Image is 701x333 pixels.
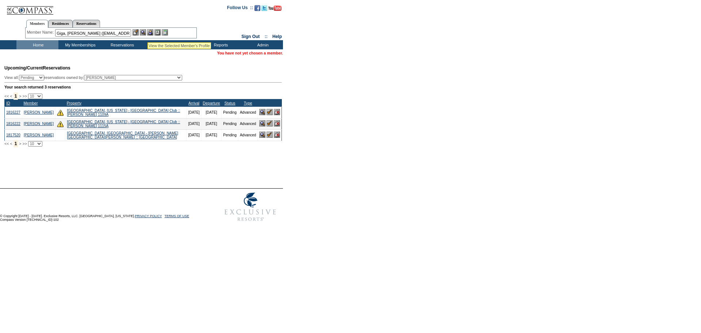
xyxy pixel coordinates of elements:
[201,107,221,118] td: [DATE]
[274,132,280,138] img: Cancel Reservation
[188,101,199,105] a: Arrival
[274,120,280,126] img: Cancel Reservation
[6,122,20,126] a: 1816222
[14,140,18,147] span: 1
[58,40,100,49] td: My Memberships
[73,20,100,27] a: Reservations
[203,101,220,105] a: Departure
[254,5,260,11] img: Become our fan on Facebook
[26,20,49,28] a: Members
[16,40,58,49] td: Home
[259,120,265,126] img: View Reservation
[24,110,54,114] a: [PERSON_NAME]
[140,29,146,35] img: View
[6,110,20,114] a: 1816227
[274,109,280,115] img: Cancel Reservation
[67,120,180,128] a: [GEOGRAPHIC_DATA], [US_STATE] - [GEOGRAPHIC_DATA] Club :: [PERSON_NAME] 1115A
[4,65,43,71] span: Upcoming/Current
[6,133,20,137] a: 1817520
[154,29,161,35] img: Reservations
[67,101,81,105] a: Property
[48,20,73,27] a: Residences
[265,34,268,39] span: ::
[267,132,273,138] img: Confirm Reservation
[238,129,257,141] td: Advanced
[224,101,235,105] a: Status
[4,85,282,89] div: Your search returned 3 reservations
[22,141,27,146] span: >>
[24,122,54,126] a: [PERSON_NAME]
[19,141,21,146] span: >
[67,131,178,139] a: [GEOGRAPHIC_DATA], [GEOGRAPHIC_DATA] - [PERSON_NAME][GEOGRAPHIC_DATA][PERSON_NAME] :: [GEOGRAPHIC...
[201,129,221,141] td: [DATE]
[57,109,64,116] img: There are insufficient days and/or tokens to cover this reservation
[67,109,180,117] a: [GEOGRAPHIC_DATA], [US_STATE] - [GEOGRAPHIC_DATA] Club :: [PERSON_NAME] 1109A
[162,29,168,35] img: b_calculator.gif
[10,141,12,146] span: <
[222,107,238,118] td: Pending
[10,94,12,98] span: <
[142,40,199,49] td: Vacation Collection
[4,141,9,146] span: <<
[254,7,260,12] a: Become our fan on Facebook
[4,75,185,80] div: View all: reservations owned by:
[22,94,27,98] span: >>
[4,65,70,71] span: Reservations
[199,40,241,49] td: Reports
[27,29,55,35] div: Member Name:
[238,118,257,129] td: Advanced
[222,118,238,129] td: Pending
[14,92,18,100] span: 1
[267,120,273,126] img: Confirm Reservation
[147,29,153,35] img: Impersonate
[187,129,201,141] td: [DATE]
[259,132,265,138] img: View Reservation
[267,109,273,115] img: Confirm Reservation
[201,118,221,129] td: [DATE]
[57,121,64,127] img: There are insufficient days and/or tokens to cover this reservation
[149,43,210,48] div: View the Selected Member's Profile
[222,129,238,141] td: Pending
[261,7,267,12] a: Follow us on Twitter
[23,101,38,105] a: Member
[268,5,281,11] img: Subscribe to our YouTube Channel
[100,40,142,49] td: Reservations
[241,34,260,39] a: Sign Out
[261,5,267,11] img: Follow us on Twitter
[6,101,10,105] a: ID
[217,51,283,55] span: You have not yet chosen a member.
[4,94,9,98] span: <<
[268,7,281,12] a: Subscribe to our YouTube Channel
[241,40,283,49] td: Admin
[259,109,265,115] img: View Reservation
[133,29,139,35] img: b_edit.gif
[187,107,201,118] td: [DATE]
[187,118,201,129] td: [DATE]
[218,189,283,225] img: Exclusive Resorts
[135,214,162,218] a: PRIVACY POLICY
[244,101,252,105] a: Type
[24,133,54,137] a: [PERSON_NAME]
[238,107,257,118] td: Advanced
[165,214,189,218] a: TERMS OF USE
[19,94,21,98] span: >
[227,4,253,13] td: Follow Us ::
[272,34,282,39] a: Help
